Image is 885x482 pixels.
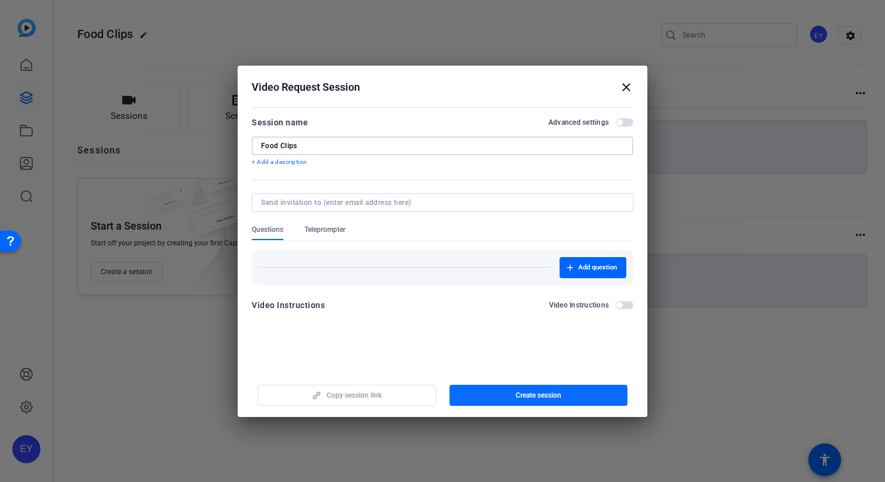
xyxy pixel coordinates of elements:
[304,225,345,234] span: Teleprompter
[252,115,308,129] div: Session name
[578,263,617,272] span: Add question
[516,391,561,400] span: Create session
[619,80,633,94] mat-icon: close
[252,158,633,167] p: + Add a description
[560,257,626,278] button: Add question
[252,298,325,312] div: Video Instructions
[261,198,619,207] input: Send invitation to (enter email address here)
[261,141,624,151] input: Enter Session Name
[252,225,283,234] span: Questions
[548,118,609,127] h2: Advanced settings
[450,385,628,406] button: Create session
[252,80,633,94] div: Video Request Session
[549,300,609,310] h2: Video Instructions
